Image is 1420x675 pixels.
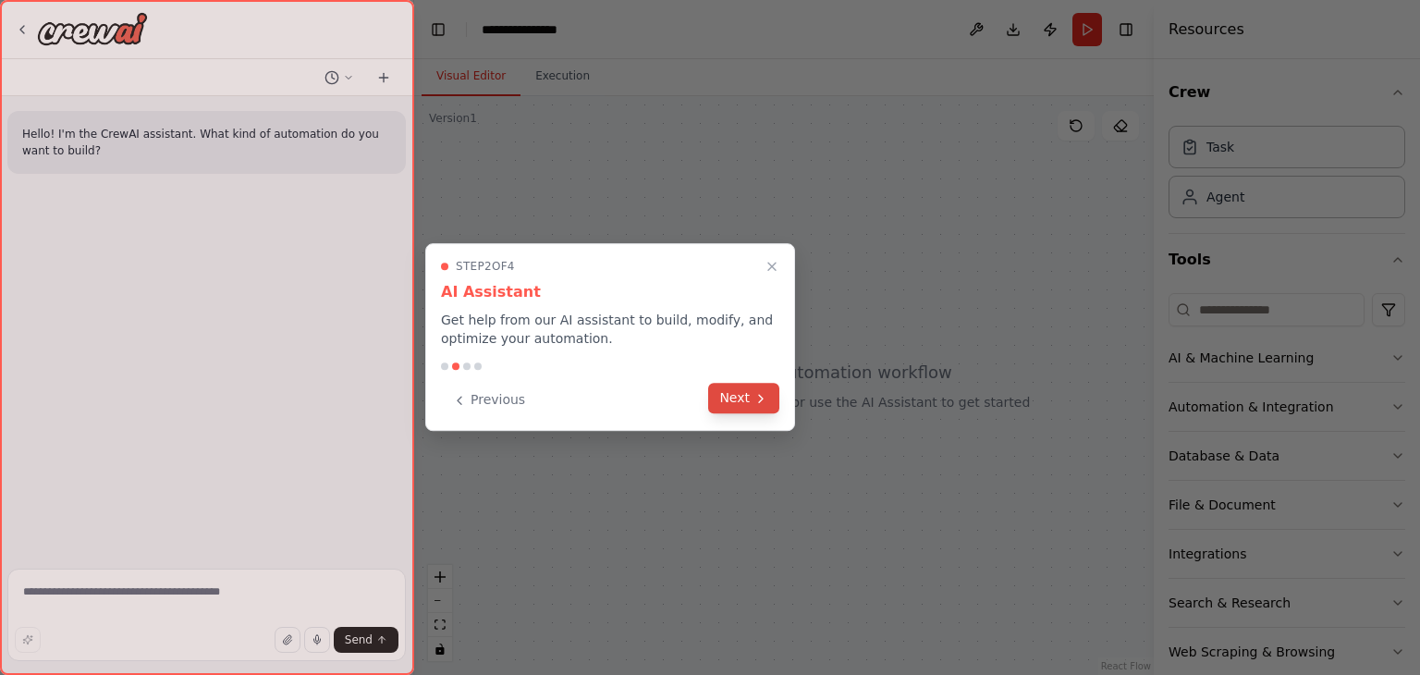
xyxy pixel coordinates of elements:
button: Close walkthrough [761,255,783,277]
span: Step 2 of 4 [456,259,515,274]
button: Hide left sidebar [425,17,451,43]
h3: AI Assistant [441,281,779,303]
button: Next [708,383,779,413]
button: Previous [441,385,536,415]
p: Get help from our AI assistant to build, modify, and optimize your automation. [441,311,779,348]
